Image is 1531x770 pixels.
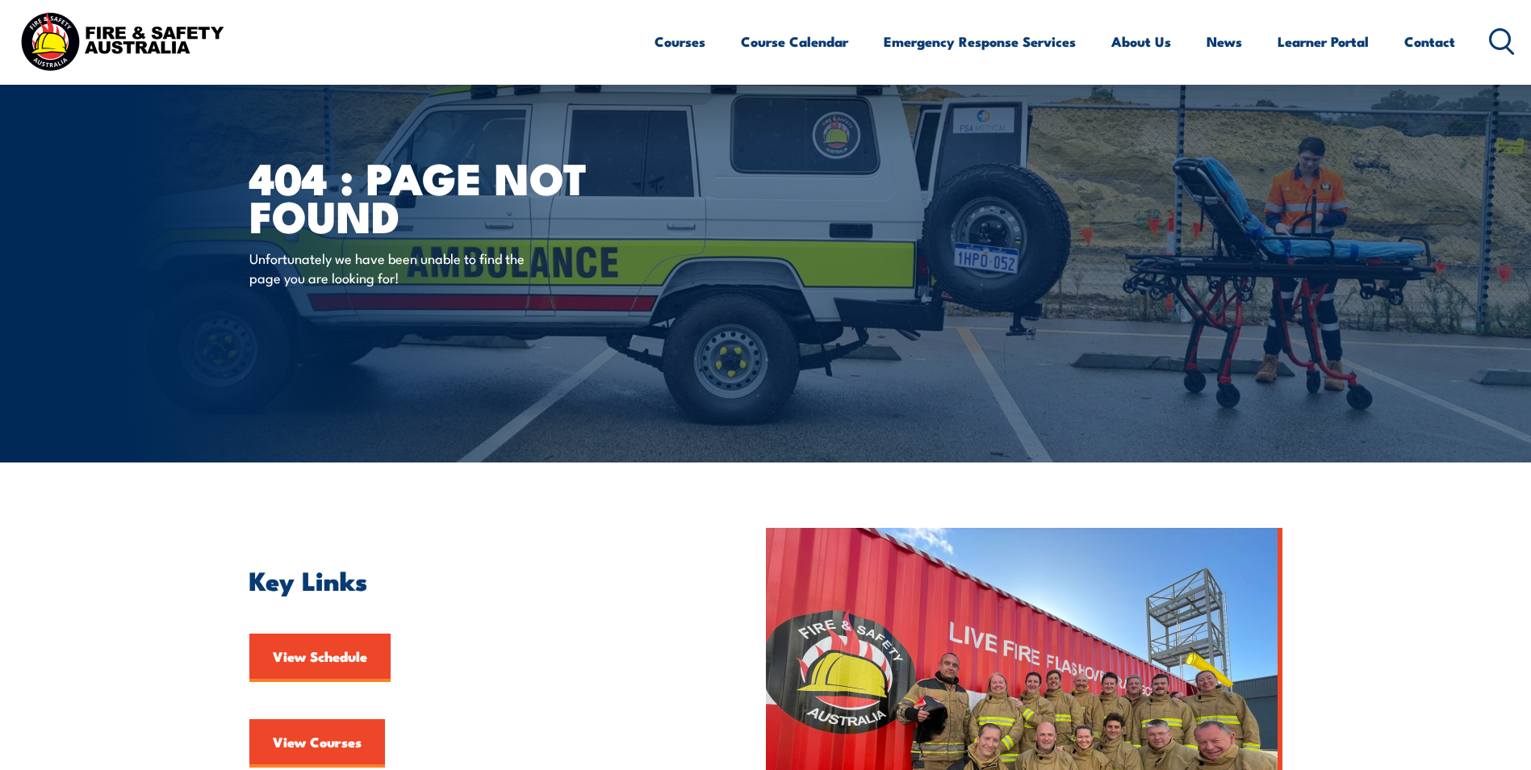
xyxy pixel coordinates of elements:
a: Course Calendar [741,20,848,63]
a: Learner Portal [1278,20,1369,63]
a: View Courses [249,719,385,768]
h1: 404 : Page Not Found [249,158,648,233]
p: Unfortunately we have been unable to find the page you are looking for! [249,249,544,287]
h2: Key Links [249,568,692,591]
a: Courses [655,20,705,63]
a: About Us [1111,20,1171,63]
a: Contact [1404,20,1455,63]
a: View Schedule [249,634,391,682]
a: News [1207,20,1242,63]
a: Emergency Response Services [884,20,1076,63]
